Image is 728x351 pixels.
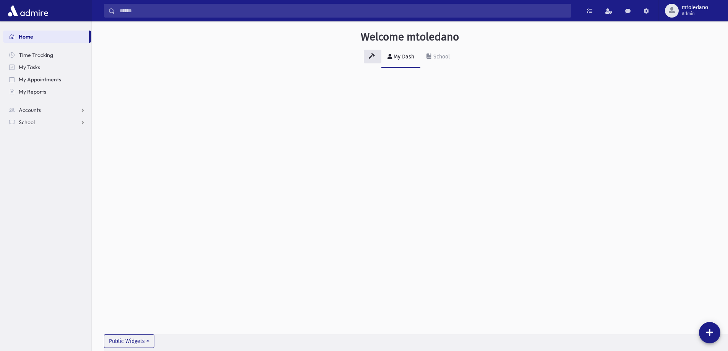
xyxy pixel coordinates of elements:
[361,31,459,44] h3: Welcome mtoledano
[19,119,35,126] span: School
[3,31,89,43] a: Home
[104,334,154,348] button: Public Widgets
[392,53,414,60] div: My Dash
[3,116,91,128] a: School
[115,4,571,18] input: Search
[6,3,50,18] img: AdmirePro
[682,11,708,17] span: Admin
[3,104,91,116] a: Accounts
[3,73,91,86] a: My Appointments
[19,76,61,83] span: My Appointments
[3,86,91,98] a: My Reports
[381,47,420,68] a: My Dash
[19,52,53,58] span: Time Tracking
[432,53,450,60] div: School
[420,47,456,68] a: School
[19,88,46,95] span: My Reports
[682,5,708,11] span: mtoledano
[3,49,91,61] a: Time Tracking
[19,107,41,113] span: Accounts
[19,64,40,71] span: My Tasks
[19,33,33,40] span: Home
[3,61,91,73] a: My Tasks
